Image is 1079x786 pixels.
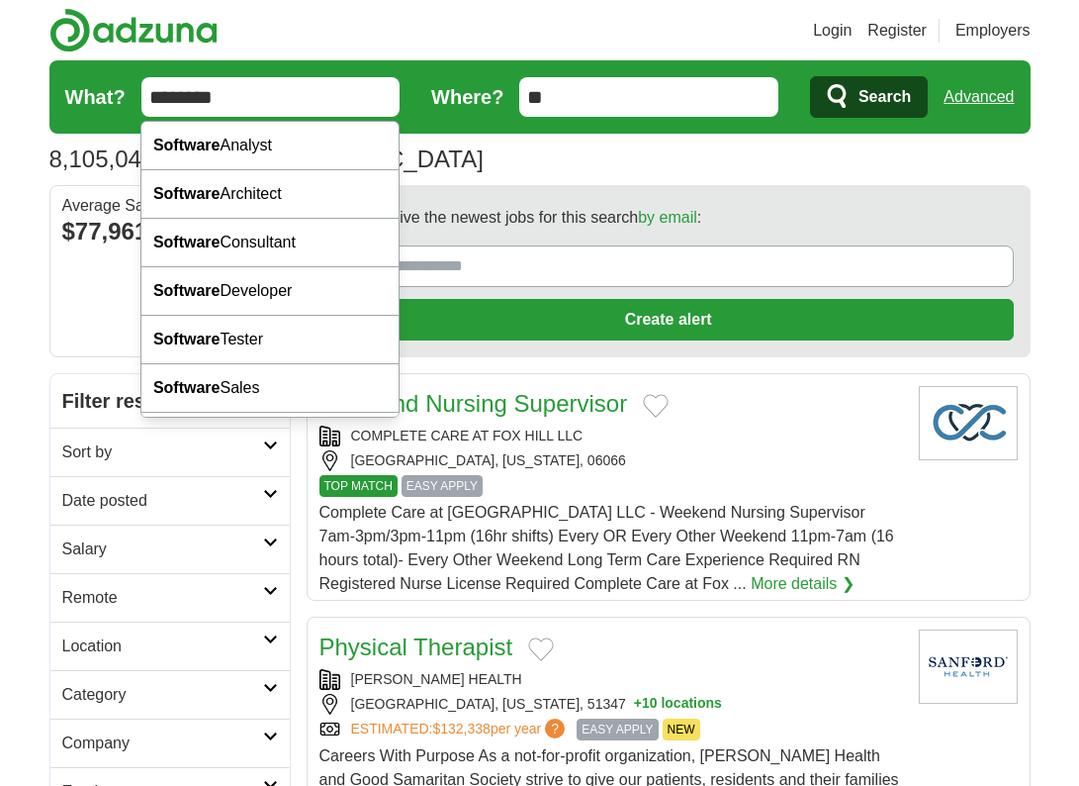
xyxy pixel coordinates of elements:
[153,379,221,396] strong: Software
[50,622,290,670] a: Location
[153,234,221,250] strong: Software
[402,475,483,497] span: EASY APPLY
[141,316,399,364] div: Tester
[867,19,927,43] a: Register
[50,428,290,476] a: Sort by
[50,525,290,573] a: Salary
[643,394,669,418] button: Add to favorite jobs
[319,390,628,417] a: Weekend Nursing Supervisor
[955,19,1031,43] a: Employers
[323,299,1014,341] button: Create alert
[351,719,570,740] a: ESTIMATED:$132,338per year?
[50,670,290,719] a: Category
[62,586,263,610] h2: Remote
[634,694,722,715] button: +10 locations
[62,198,278,214] div: Average Salary
[62,538,263,561] h2: Salary
[751,572,854,596] a: More details ❯
[663,719,700,740] span: NEW
[319,694,903,715] div: [GEOGRAPHIC_DATA], [US_STATE], 51347
[49,146,484,172] h1: Jobs in [GEOGRAPHIC_DATA]
[50,374,290,428] h2: Filter results
[65,82,126,112] label: What?
[62,214,278,249] div: $77,961
[919,630,1018,704] img: Sanford Health logo
[153,185,221,202] strong: Software
[49,142,155,177] span: 8,105,043
[319,475,398,497] span: TOP MATCH
[545,719,565,738] span: ?
[49,8,218,52] img: Adzuna logo
[62,635,263,658] h2: Location
[432,721,490,737] span: $132,338
[62,489,263,513] h2: Date posted
[858,77,911,117] span: Search
[141,413,399,461] div: Arminus
[50,476,290,525] a: Date posted
[62,683,263,707] h2: Category
[141,170,399,219] div: Architect
[62,732,263,755] h2: Company
[351,671,522,687] a: [PERSON_NAME] HEALTH
[319,450,903,471] div: [GEOGRAPHIC_DATA], [US_STATE], 06066
[141,122,399,170] div: Analyst
[431,82,503,112] label: Where?
[62,441,263,464] h2: Sort by
[944,77,1014,117] a: Advanced
[50,573,290,622] a: Remote
[153,282,221,299] strong: Software
[638,209,697,226] a: by email
[141,267,399,316] div: Developer
[319,634,513,660] a: Physical Therapist
[153,137,221,153] strong: Software
[634,694,642,715] span: +
[153,331,221,347] strong: Software
[141,364,399,413] div: Sales
[810,76,928,118] button: Search
[577,719,658,740] span: EASY APPLY
[50,719,290,767] a: Company
[141,219,399,267] div: Consultant
[528,638,554,661] button: Add to favorite jobs
[363,206,701,230] span: Receive the newest jobs for this search :
[813,19,852,43] a: Login
[319,426,903,446] div: COMPLETE CARE AT FOX HILL LLC
[319,504,894,592] span: Complete Care at [GEOGRAPHIC_DATA] LLC - Weekend Nursing Supervisor 7am-3pm/3pm-11pm (16hr shifts...
[919,386,1018,460] img: Company logo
